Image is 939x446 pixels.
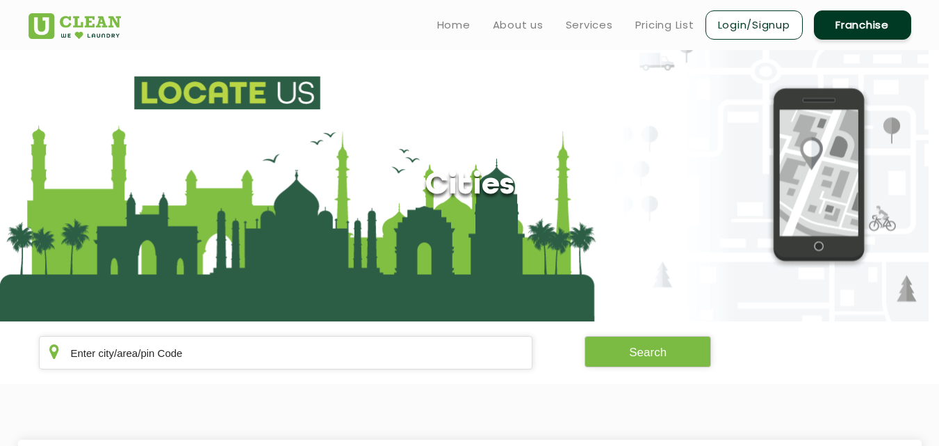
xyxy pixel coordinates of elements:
a: Pricing List [635,17,694,33]
a: Home [437,17,471,33]
button: Search [585,336,711,367]
a: Login/Signup [705,10,803,40]
a: Franchise [814,10,911,40]
a: About us [493,17,544,33]
img: UClean Laundry and Dry Cleaning [28,13,121,39]
h1: Cities [425,168,514,204]
a: Services [566,17,613,33]
input: Enter city/area/pin Code [39,336,533,369]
